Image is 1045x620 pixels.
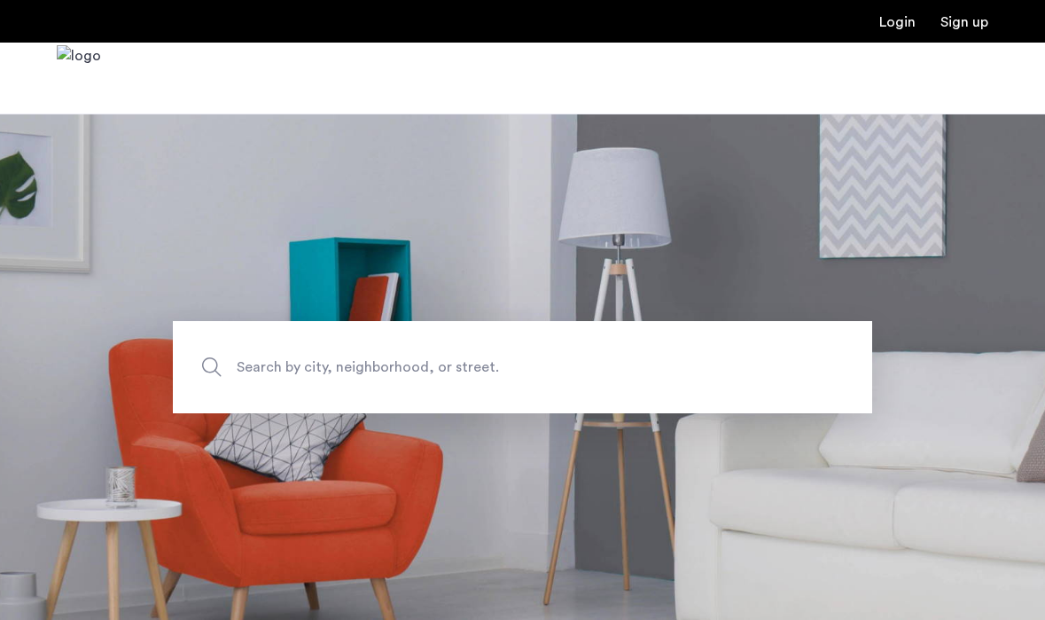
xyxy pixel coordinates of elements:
span: Search by city, neighborhood, or street. [237,355,726,379]
a: Cazamio Logo [57,45,101,112]
a: Registration [940,15,988,29]
input: Apartment Search [173,321,872,413]
img: logo [57,45,101,112]
a: Login [879,15,916,29]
